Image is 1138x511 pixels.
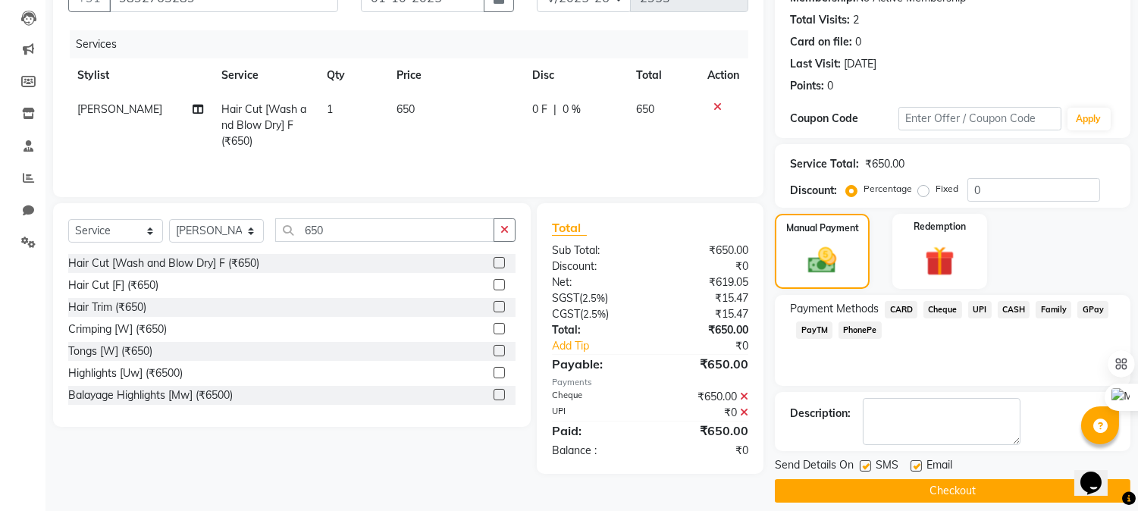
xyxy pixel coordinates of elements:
label: Fixed [936,182,958,196]
div: ₹0 [669,338,760,354]
div: Coupon Code [790,111,898,127]
div: Total: [541,322,651,338]
th: Total [628,58,699,92]
div: Points: [790,78,824,94]
div: Net: [541,274,651,290]
span: 0 % [563,102,581,118]
div: Paid: [541,422,651,440]
label: Manual Payment [786,221,859,235]
span: 0 F [532,102,547,118]
div: ₹619.05 [651,274,760,290]
div: ₹650.00 [651,322,760,338]
span: CARD [885,301,917,318]
span: 2.5% [582,292,605,304]
span: GPay [1077,301,1108,318]
iframe: chat widget [1074,450,1123,496]
div: 0 [855,34,861,50]
div: ₹650.00 [651,243,760,259]
div: Services [70,30,760,58]
span: CGST [552,307,580,321]
div: ₹650.00 [651,389,760,405]
th: Qty [318,58,387,92]
div: ₹0 [651,259,760,274]
h3: Style [6,48,221,64]
div: ₹650.00 [651,355,760,373]
span: 650 [397,102,415,116]
th: Disc [523,58,627,92]
th: Service [213,58,318,92]
a: Back to Top [23,20,82,33]
div: 2 [853,12,859,28]
th: Action [698,58,748,92]
div: ₹15.47 [651,290,760,306]
div: ₹650.00 [651,422,760,440]
img: _cash.svg [799,244,845,277]
span: PayTM [796,321,832,339]
div: Hair Trim (₹650) [68,299,146,315]
div: 0 [827,78,833,94]
div: Highlights [Uw] (₹6500) [68,365,183,381]
span: 1 [327,102,333,116]
div: Cheque [541,389,651,405]
input: Enter Offer / Coupon Code [898,107,1061,130]
label: Font Size [6,92,52,105]
div: ₹0 [651,443,760,459]
span: PhonePe [839,321,882,339]
span: Total [552,220,587,236]
th: Stylist [68,58,213,92]
div: ₹15.47 [651,306,760,322]
div: Discount: [541,259,651,274]
div: Tongs [W] (₹650) [68,343,152,359]
div: Hair Cut [F] (₹650) [68,277,158,293]
span: 650 [637,102,655,116]
button: Apply [1067,108,1111,130]
span: Family [1036,301,1071,318]
div: Balayage Highlights [Mw] (₹6500) [68,387,233,403]
label: Redemption [914,220,966,234]
span: Hair Cut [Wash and Blow Dry] F (₹650) [222,102,307,148]
div: Last Visit: [790,56,841,72]
div: Service Total: [790,156,859,172]
span: | [553,102,556,118]
span: SGST [552,291,579,305]
button: Checkout [775,479,1130,503]
div: Card on file: [790,34,852,50]
span: Email [926,457,952,476]
span: Send Details On [775,457,854,476]
div: Sub Total: [541,243,651,259]
div: [DATE] [844,56,876,72]
div: Payments [552,376,748,389]
input: Search or Scan [275,218,494,242]
div: Description: [790,406,851,422]
span: SMS [876,457,898,476]
div: Balance : [541,443,651,459]
span: 2.5% [583,308,606,320]
div: Crimping [W] (₹650) [68,321,167,337]
span: 16 px [18,105,42,118]
div: Hair Cut [Wash and Blow Dry] F (₹650) [68,255,259,271]
div: ₹650.00 [865,156,904,172]
div: ( ) [541,306,651,322]
div: Payable: [541,355,651,373]
div: ₹0 [651,405,760,421]
div: Outline [6,6,221,20]
div: Total Visits: [790,12,850,28]
th: Price [387,58,523,92]
div: Discount: [790,183,837,199]
a: Add Tip [541,338,669,354]
span: CASH [998,301,1030,318]
span: [PERSON_NAME] [77,102,162,116]
span: UPI [968,301,992,318]
div: UPI [541,405,651,421]
label: Percentage [864,182,912,196]
img: _gift.svg [916,243,964,280]
span: Cheque [923,301,962,318]
span: Payment Methods [790,301,879,317]
div: ( ) [541,290,651,306]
